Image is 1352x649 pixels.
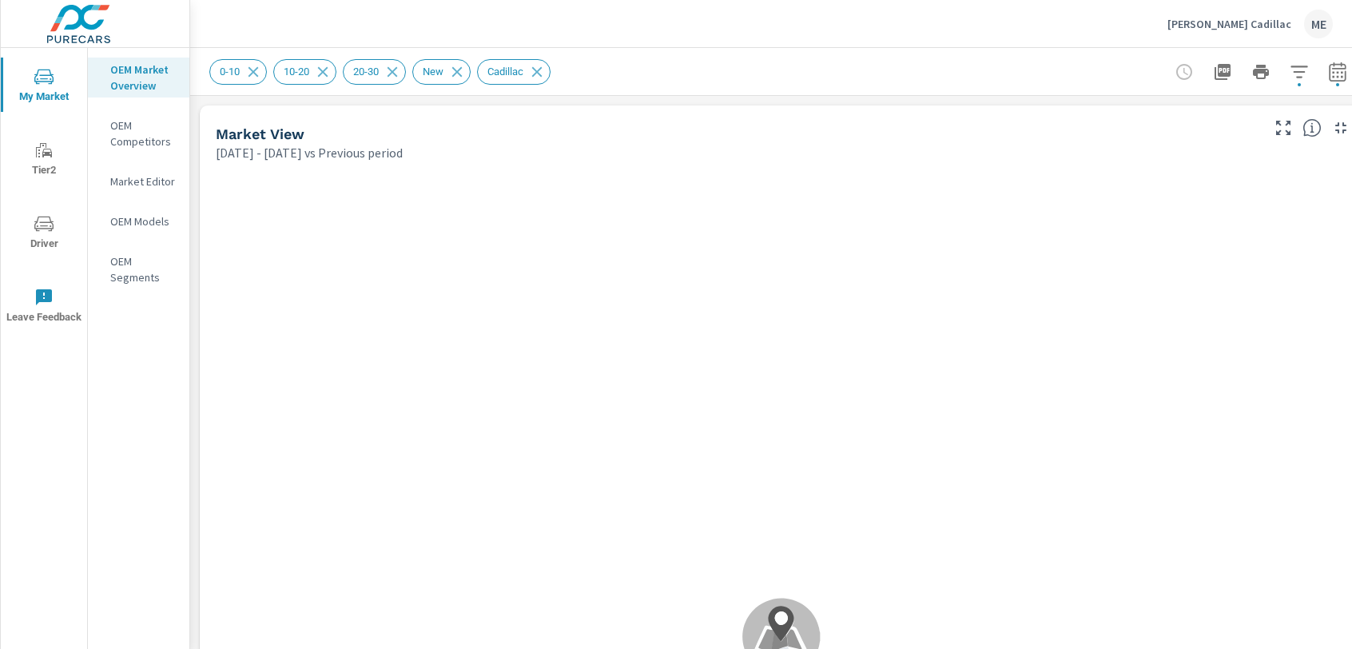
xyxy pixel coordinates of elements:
div: New [412,59,471,85]
span: Driver [6,214,82,253]
button: "Export Report to PDF" [1207,56,1239,88]
p: OEM Models [110,213,177,229]
span: New [413,66,453,78]
span: Leave Feedback [6,288,82,327]
div: ME [1304,10,1333,38]
div: OEM Models [88,209,189,233]
div: Cadillac [477,59,551,85]
button: Make Fullscreen [1270,115,1296,141]
span: 20-30 [344,66,388,78]
div: OEM Market Overview [88,58,189,98]
div: nav menu [1,48,87,342]
span: 0-10 [210,66,249,78]
span: 10-20 [274,66,319,78]
button: Apply Filters [1283,56,1315,88]
span: My Market [6,67,82,106]
div: 10-20 [273,59,336,85]
span: Cadillac [478,66,533,78]
div: 20-30 [343,59,406,85]
span: Tier2 [6,141,82,180]
span: Find the biggest opportunities in your market for your inventory. Understand by postal code where... [1302,118,1322,137]
p: OEM Competitors [110,117,177,149]
p: [PERSON_NAME] Cadillac [1167,17,1291,31]
p: Market Editor [110,173,177,189]
div: 0-10 [209,59,267,85]
div: Market Editor [88,169,189,193]
button: Print Report [1245,56,1277,88]
h5: Market View [216,125,304,142]
p: [DATE] - [DATE] vs Previous period [216,143,403,162]
p: OEM Segments [110,253,177,285]
div: OEM Segments [88,249,189,289]
p: OEM Market Overview [110,62,177,94]
div: OEM Competitors [88,113,189,153]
